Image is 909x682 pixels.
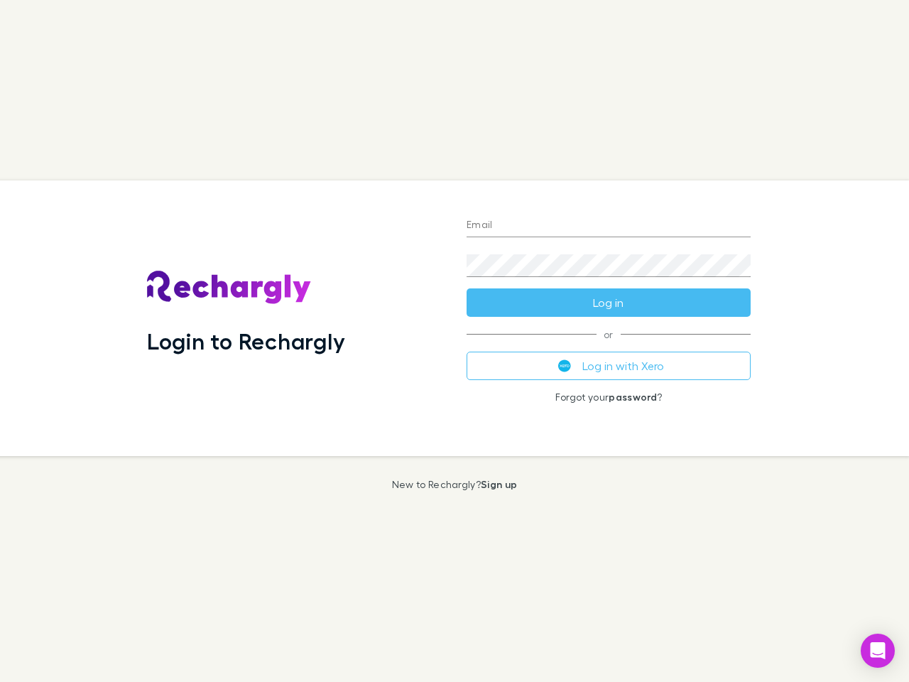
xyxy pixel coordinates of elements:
div: Open Intercom Messenger [861,634,895,668]
p: Forgot your ? [467,391,751,403]
img: Rechargly's Logo [147,271,312,305]
p: New to Rechargly? [392,479,518,490]
h1: Login to Rechargly [147,328,345,354]
span: or [467,334,751,335]
button: Log in [467,288,751,317]
a: Sign up [481,478,517,490]
a: password [609,391,657,403]
img: Xero's logo [558,359,571,372]
button: Log in with Xero [467,352,751,380]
